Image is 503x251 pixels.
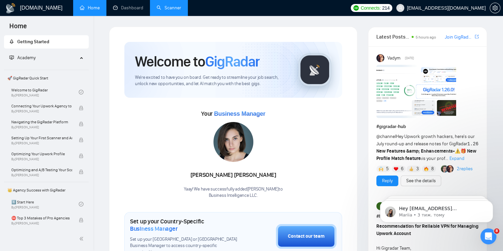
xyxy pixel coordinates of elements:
span: lock [79,154,83,158]
button: setting [490,3,500,13]
code: 1.26 [467,141,478,147]
div: [PERSON_NAME] [PERSON_NAME] [184,170,283,181]
span: By [PERSON_NAME] [11,221,72,225]
button: See the details [401,176,441,186]
a: dashboardDashboard [113,5,143,11]
span: 214 [382,4,389,12]
h1: Set up your Country-Specific [130,218,243,232]
span: 6 [401,166,404,172]
img: F09AC4U7ATU-image.png [376,65,456,118]
span: Business Manager [214,110,265,117]
span: [DATE] [405,55,414,61]
img: gigradar-logo.png [298,53,331,86]
span: lock [79,138,83,142]
strong: New Features &amp; Enhancements [376,148,452,154]
img: Alex B [441,165,448,173]
span: rocket [9,39,14,44]
span: By [PERSON_NAME] [11,173,72,177]
span: GigRadar [205,53,260,70]
span: double-left [79,235,86,242]
span: @channel [376,134,396,139]
img: ❤️ [394,167,398,171]
a: Join GigRadar Slack Community [444,34,473,41]
span: Hey Upwork growth hackers, here's our July round-up and release notes for GigRadar • is your prof... [376,134,478,161]
span: setting [490,5,500,11]
span: lock [79,106,83,110]
div: Yaay! We have successfully added [PERSON_NAME] to [184,186,283,199]
span: user [398,6,403,10]
span: Expand [449,156,464,161]
div: Contact our team [288,233,324,240]
span: 3 [416,166,419,172]
h1: Welcome to [135,53,260,70]
span: Home [4,21,32,35]
span: Latest Posts from the GigRadar Community [376,33,410,41]
span: Your [201,110,265,117]
span: Getting Started [17,39,49,45]
span: export [475,34,479,39]
iframe: Intercom live chat [480,228,496,244]
a: 1️⃣ Start HereBy[PERSON_NAME] [11,197,79,211]
a: 2replies [457,166,473,172]
span: check-circle [79,202,83,206]
img: logo [5,3,16,14]
span: By [PERSON_NAME] [11,141,72,145]
span: Academy [17,55,36,61]
span: lock [79,218,83,222]
img: Vadym [376,54,384,62]
span: By [PERSON_NAME] [11,109,72,113]
span: We're excited to have you on board. Get ready to streamline your job search, unlock new opportuni... [135,74,288,87]
li: Getting Started [4,35,89,49]
span: By [PERSON_NAME] [11,125,72,129]
img: upwork-logo.png [353,5,359,11]
button: Reply [376,176,398,186]
span: fund-projection-screen [9,55,14,60]
span: check-circle [79,90,83,94]
span: Academy [9,55,36,61]
img: 🔥 [424,167,429,171]
a: setting [490,5,500,11]
img: 🙌 [379,167,383,171]
span: 8 [494,228,499,234]
a: See the details [406,177,436,185]
a: Welcome to GigRadarBy[PERSON_NAME] [11,85,79,99]
a: searchScanner [157,5,181,11]
span: 🚀 GigRadar Quick Start [5,71,88,85]
span: Connects: [361,4,381,12]
span: ⛔ Top 3 Mistakes of Pro Agencies [11,215,72,221]
span: lock [79,122,83,126]
span: Optimizing Your Upwork Profile [11,151,72,157]
img: 1706120953643-multi-244.jpg [213,122,253,162]
span: Vadym [387,55,401,62]
a: export [475,34,479,40]
span: Navigating the GigRadar Platform [11,119,72,125]
a: Reply [382,177,393,185]
span: Business Manager [130,225,178,232]
span: lock [79,170,83,174]
span: 👑 Agency Success with GigRadar [5,184,88,197]
iframe: Intercom notifications повідомлення [370,187,503,233]
span: 5 hours ago [416,35,436,40]
span: 5 [386,166,389,172]
span: Setting Up Your First Scanner and Auto-Bidder [11,135,72,141]
span: Connecting Your Upwork Agency to GigRadar [11,103,72,109]
a: homeHome [80,5,100,11]
span: ⚠️ [454,148,460,154]
button: Contact our team [276,224,336,249]
span: 8 [431,166,434,172]
h1: # gigradar-hub [376,123,479,130]
span: Optimizing and A/B Testing Your Scanner for Better Results [11,167,72,173]
p: Business Intelligence LLC . [184,192,283,199]
span: By [PERSON_NAME] [11,157,72,161]
img: 👍 [409,167,414,171]
span: 🎁 [460,148,466,154]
